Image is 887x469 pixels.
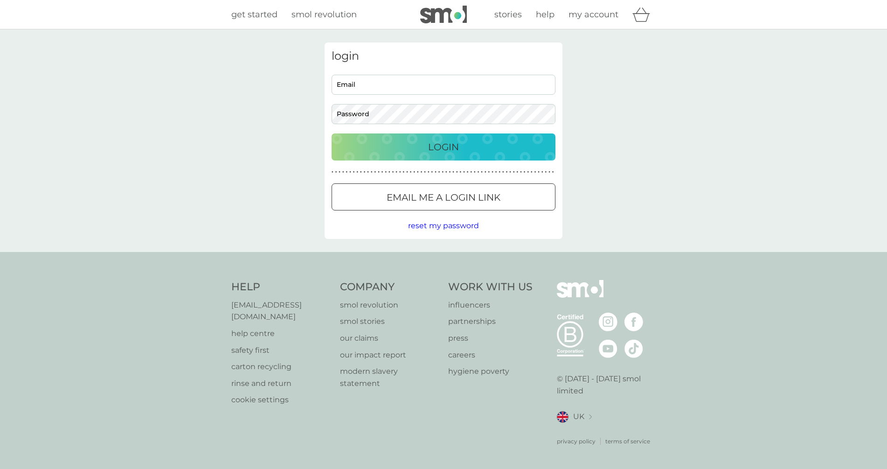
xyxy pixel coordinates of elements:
p: careers [448,349,533,361]
p: [EMAIL_ADDRESS][DOMAIN_NAME] [231,299,331,323]
img: visit the smol Instagram page [599,313,617,331]
p: ● [410,170,412,175]
p: ● [385,170,387,175]
p: ● [509,170,511,175]
a: my account [568,8,618,21]
p: ● [470,170,472,175]
a: hygiene poverty [448,365,533,378]
p: privacy policy [557,437,596,446]
h4: Help [231,280,331,294]
p: ● [431,170,433,175]
p: ● [428,170,430,175]
p: ● [541,170,543,175]
span: help [536,9,554,20]
p: modern slavery statement [340,365,439,389]
span: stories [494,9,522,20]
p: ● [424,170,426,175]
p: press [448,332,533,344]
a: smol revolution [291,8,357,21]
p: ● [499,170,500,175]
p: ● [388,170,390,175]
img: UK flag [557,411,568,423]
img: visit the smol Facebook page [624,313,643,331]
p: ● [474,170,476,175]
img: smol [557,280,603,312]
span: get started [231,9,277,20]
h3: login [332,49,555,63]
p: ● [485,170,486,175]
a: get started [231,8,277,21]
p: ● [452,170,454,175]
p: ● [403,170,405,175]
p: ● [520,170,522,175]
p: Login [428,140,459,154]
p: ● [517,170,519,175]
p: ● [342,170,344,175]
img: smol [420,6,467,23]
a: cookie settings [231,394,331,406]
a: safety first [231,344,331,357]
a: smol revolution [340,299,439,311]
button: Email me a login link [332,183,555,210]
p: ● [364,170,366,175]
h4: Company [340,280,439,294]
a: terms of service [605,437,650,446]
p: ● [527,170,529,175]
img: visit the smol Tiktok page [624,339,643,358]
p: ● [513,170,515,175]
span: reset my password [408,221,479,230]
p: ● [534,170,536,175]
p: ● [339,170,340,175]
p: partnerships [448,315,533,328]
button: reset my password [408,220,479,232]
a: help centre [231,328,331,340]
p: ● [524,170,526,175]
span: smol revolution [291,9,357,20]
a: stories [494,8,522,21]
p: ● [488,170,490,175]
p: ● [463,170,465,175]
p: ● [435,170,437,175]
p: ● [392,170,394,175]
p: ● [438,170,440,175]
p: ● [360,170,362,175]
p: ● [378,170,380,175]
p: ● [506,170,508,175]
span: my account [568,9,618,20]
p: ● [492,170,493,175]
p: ● [413,170,415,175]
p: ● [502,170,504,175]
p: ● [456,170,458,175]
p: ● [374,170,376,175]
a: our claims [340,332,439,344]
a: carton recycling [231,361,331,373]
a: help [536,8,554,21]
p: ● [481,170,483,175]
p: Email me a login link [387,190,500,205]
p: ● [531,170,533,175]
p: ● [367,170,369,175]
p: ● [445,170,447,175]
button: Login [332,133,555,161]
a: influencers [448,299,533,311]
img: select a new location [589,414,592,420]
a: smol stories [340,315,439,328]
a: rinse and return [231,378,331,390]
p: ● [478,170,479,175]
p: ● [406,170,408,175]
p: ● [335,170,337,175]
p: ● [353,170,355,175]
p: ● [449,170,451,175]
a: our impact report [340,349,439,361]
p: ● [421,170,423,175]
